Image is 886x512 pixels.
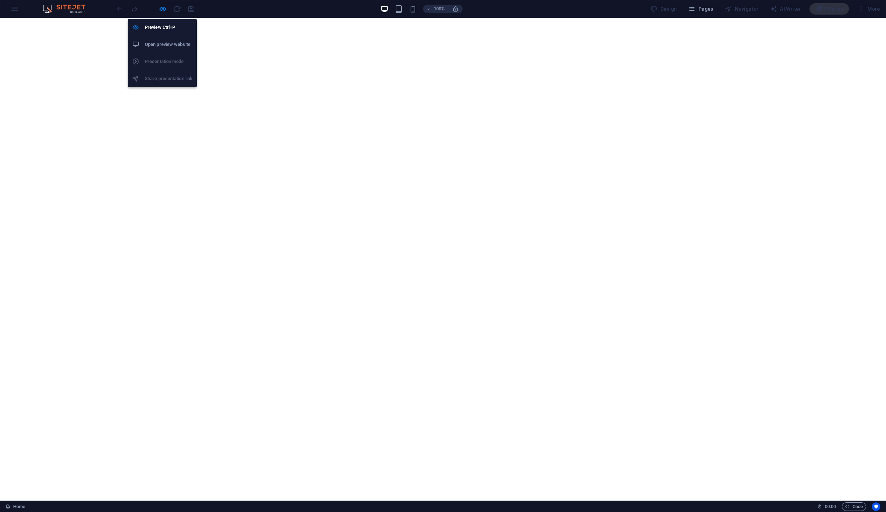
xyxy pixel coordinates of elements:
[423,5,448,13] button: 100%
[145,40,193,49] h6: Open preview website
[685,3,716,15] button: Pages
[825,502,836,511] span: 00 00
[817,502,836,511] h6: Session time
[41,5,94,13] img: Editor Logo
[452,6,459,12] i: On resize automatically adjust zoom level to fit chosen device.
[830,504,831,509] span: :
[845,502,863,511] span: Code
[434,5,445,13] h6: 100%
[6,502,25,511] a: Click to cancel selection. Double-click to open Pages
[145,23,193,32] h6: Preview Ctrl+P
[648,3,680,15] div: Design (Ctrl+Alt+Y)
[688,5,713,12] span: Pages
[842,502,866,511] button: Code
[872,502,880,511] button: Usercentrics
